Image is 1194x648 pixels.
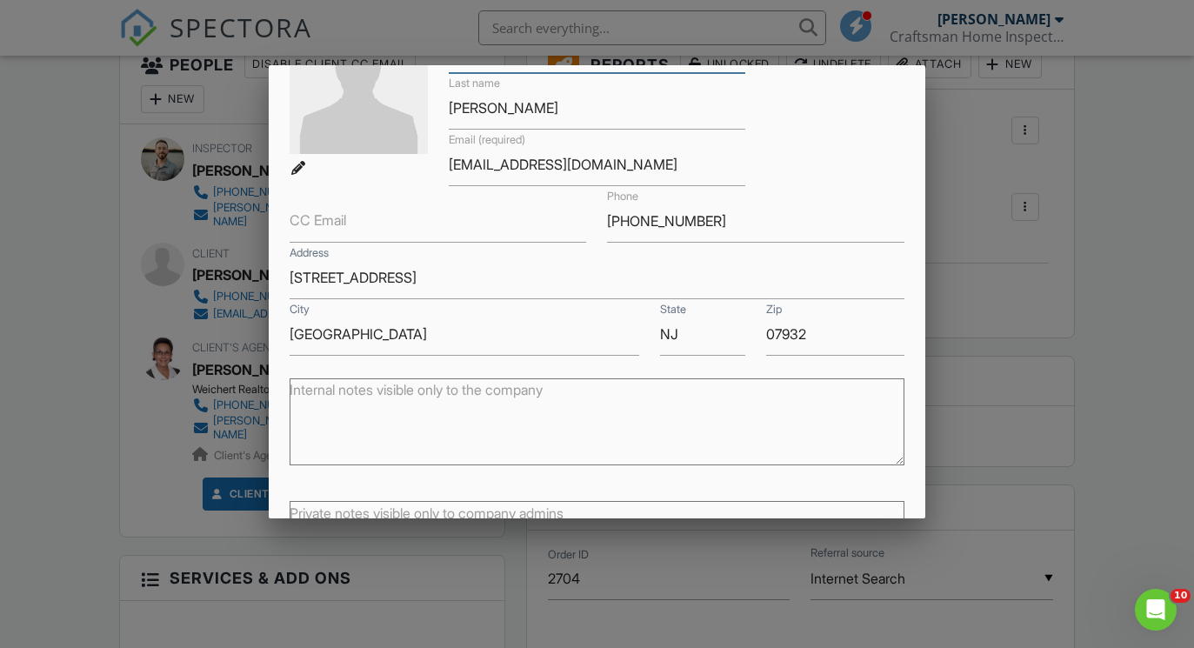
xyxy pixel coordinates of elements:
[290,17,428,155] img: default-user-f0147aede5fd5fa78ca7ade42f37bd4542148d508eef1c3d3ea960f66861d68b.jpg
[290,245,329,261] label: Address
[290,504,564,523] label: Private notes visible only to company admins
[290,380,543,399] label: Internal notes visible only to the company
[449,76,500,91] label: Last name
[660,302,686,317] label: State
[1135,589,1177,631] iframe: Intercom live chat
[449,132,525,148] label: Email (required)
[766,302,782,317] label: Zip
[607,189,638,204] label: Phone
[1171,589,1191,603] span: 10
[290,302,310,317] label: City
[290,210,346,230] label: CC Email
